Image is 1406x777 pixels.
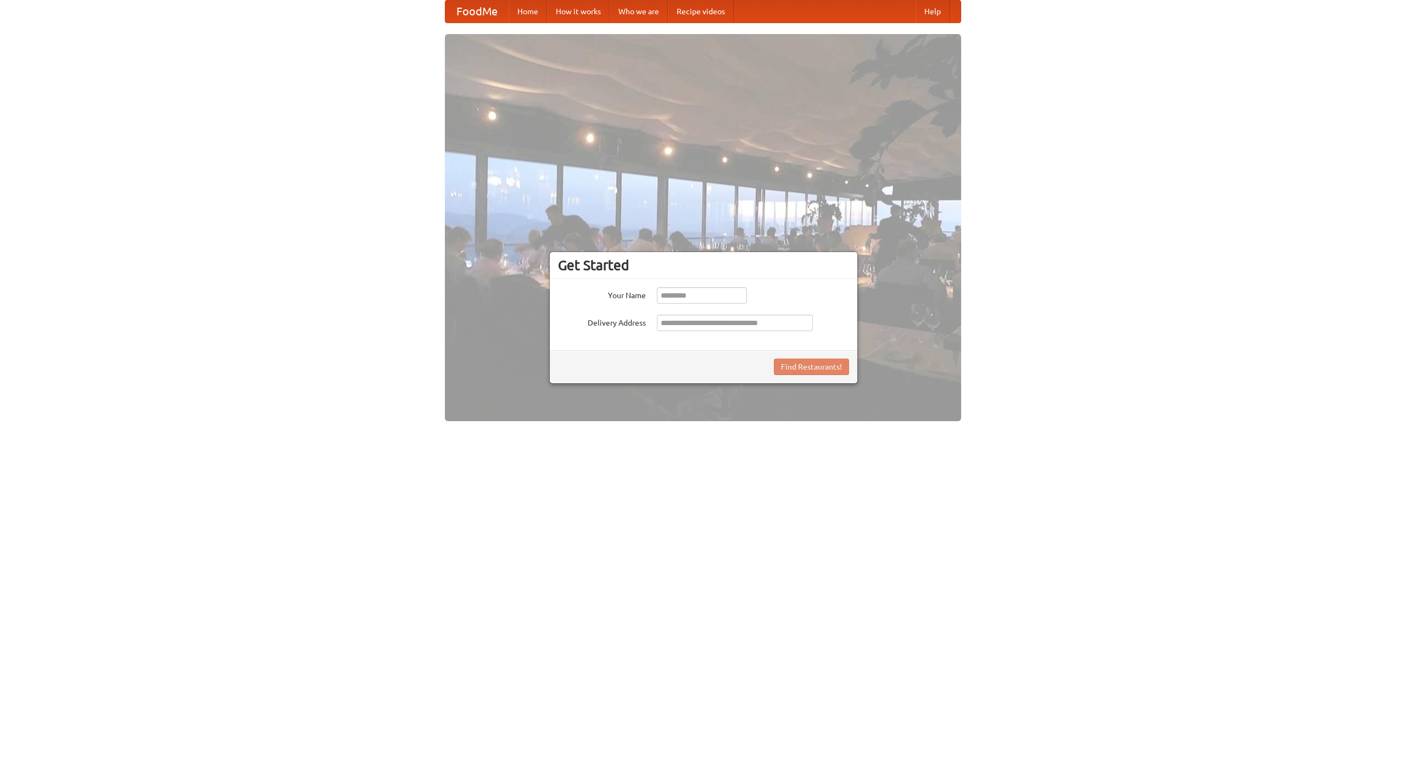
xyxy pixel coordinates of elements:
a: Home [509,1,547,23]
label: Delivery Address [558,315,646,328]
a: Help [916,1,950,23]
h3: Get Started [558,257,849,273]
a: Recipe videos [668,1,734,23]
a: Who we are [610,1,668,23]
a: How it works [547,1,610,23]
label: Your Name [558,287,646,301]
a: FoodMe [445,1,509,23]
button: Find Restaurants! [774,359,849,375]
